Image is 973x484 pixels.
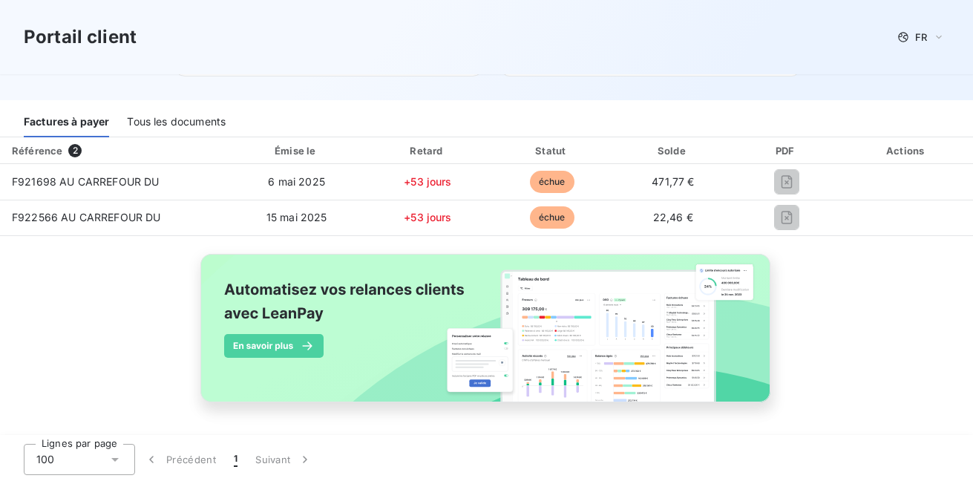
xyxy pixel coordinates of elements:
[234,452,237,467] span: 1
[12,175,159,188] span: F921698 AU CARREFOUR DU
[225,444,246,475] button: 1
[404,211,451,223] span: +53 jours
[653,211,693,223] span: 22,46 €
[266,211,327,223] span: 15 mai 2025
[12,145,62,157] div: Référence
[530,171,574,193] span: échue
[187,245,787,428] img: banner
[404,175,451,188] span: +53 jours
[530,206,574,229] span: échue
[12,211,160,223] span: F922566 AU CARREFOUR DU
[616,143,730,158] div: Solde
[36,452,54,467] span: 100
[494,143,610,158] div: Statut
[915,31,927,43] span: FR
[652,175,694,188] span: 471,77 €
[127,106,226,137] div: Tous les documents
[843,143,970,158] div: Actions
[24,24,137,50] h3: Portail client
[736,143,837,158] div: PDF
[24,106,109,137] div: Factures à payer
[268,175,325,188] span: 6 mai 2025
[135,444,225,475] button: Précédent
[246,444,321,475] button: Suivant
[368,143,488,158] div: Retard
[232,143,362,158] div: Émise le
[68,144,82,157] span: 2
